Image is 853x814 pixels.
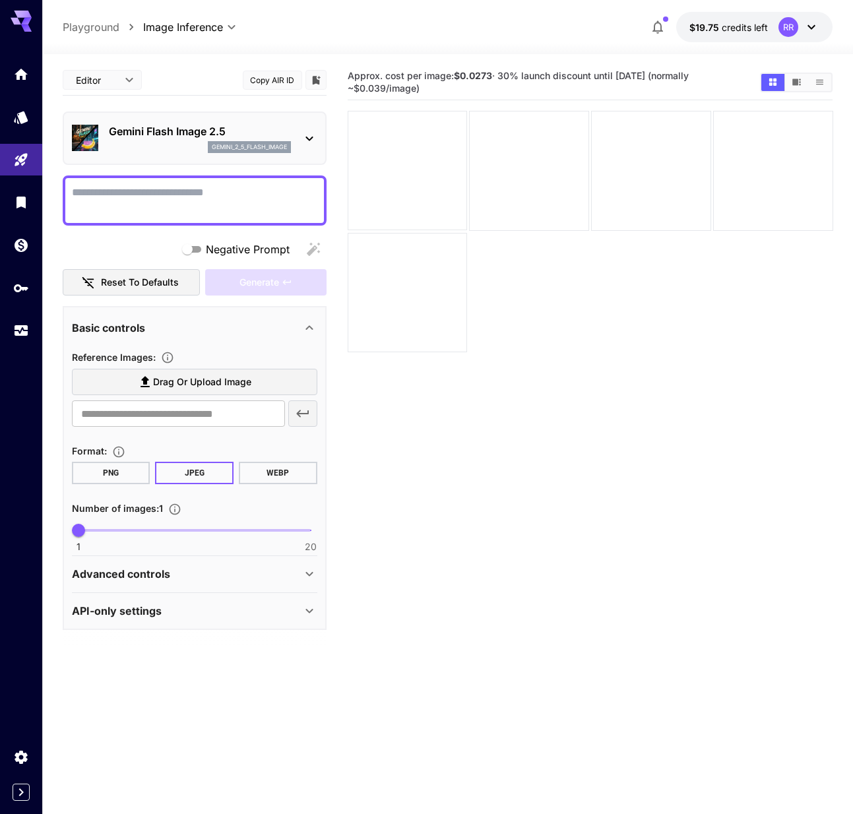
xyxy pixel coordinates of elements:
[72,566,170,582] p: Advanced controls
[72,445,107,456] span: Format :
[72,595,317,627] div: API-only settings
[13,749,29,765] div: Settings
[13,194,29,210] div: Library
[239,462,317,484] button: WEBP
[310,72,322,88] button: Add to library
[72,558,317,590] div: Advanced controls
[156,351,179,364] button: Upload a reference image to guide the result. This is needed for Image-to-Image or Inpainting. Su...
[72,462,150,484] button: PNG
[689,20,768,34] div: $19.75
[63,19,143,35] nav: breadcrumb
[63,269,200,296] button: Reset to defaults
[676,12,833,42] button: $19.75RR
[13,784,30,801] button: Expand sidebar
[63,19,119,35] a: Playground
[107,445,131,458] button: Choose the file format for the output image.
[808,74,831,91] button: Show images in list view
[76,73,117,87] span: Editor
[760,73,833,92] div: Show images in grid viewShow images in video viewShow images in list view
[153,374,251,391] span: Drag or upload image
[72,320,145,336] p: Basic controls
[13,109,29,125] div: Models
[13,323,29,339] div: Usage
[155,462,234,484] button: JPEG
[722,22,768,33] span: credits left
[778,17,798,37] div: RR
[72,369,317,396] label: Drag or upload image
[72,118,317,158] div: Gemini Flash Image 2.5gemini_2_5_flash_image
[77,540,80,553] span: 1
[163,503,187,516] button: Specify how many images to generate in a single request. Each image generation will be charged se...
[72,352,156,363] span: Reference Images :
[143,19,223,35] span: Image Inference
[109,123,291,139] p: Gemini Flash Image 2.5
[72,603,162,619] p: API-only settings
[212,142,287,152] p: gemini_2_5_flash_image
[72,503,163,514] span: Number of images : 1
[13,280,29,296] div: API Keys
[305,540,317,553] span: 20
[13,237,29,253] div: Wallet
[785,74,808,91] button: Show images in video view
[72,312,317,344] div: Basic controls
[761,74,784,91] button: Show images in grid view
[13,66,29,82] div: Home
[13,152,29,168] div: Playground
[348,70,689,94] span: Approx. cost per image: · 30% launch discount until [DATE] (normally ~$0.039/image)
[206,241,290,257] span: Negative Prompt
[689,22,722,33] span: $19.75
[243,71,302,90] button: Copy AIR ID
[454,70,492,81] b: $0.0273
